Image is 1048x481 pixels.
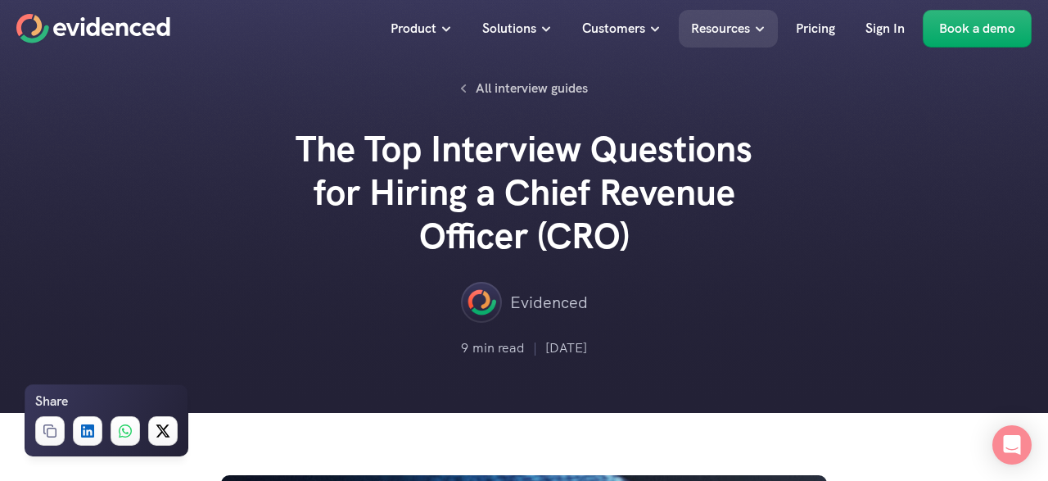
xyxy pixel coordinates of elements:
p: Resources [691,18,750,39]
p: Book a demo [939,18,1015,39]
a: All interview guides [451,74,597,103]
a: Sign In [853,10,917,48]
h2: The Top Interview Questions for Hiring a Chief Revenue Officer (CRO) [278,128,770,257]
p: All interview guides [476,78,588,99]
a: Home [16,14,170,43]
p: | [533,338,537,359]
p: [DATE] [545,338,587,359]
a: Pricing [784,10,847,48]
p: min read [472,338,525,359]
p: Product [391,18,436,39]
p: Pricing [796,18,835,39]
p: Evidenced [510,289,588,315]
a: Book a demo [923,10,1032,48]
img: "" [461,282,502,323]
p: Customers [582,18,645,39]
p: Solutions [482,18,536,39]
h6: Share [35,391,68,412]
div: Open Intercom Messenger [992,425,1032,465]
p: Sign In [865,18,905,39]
p: 9 [461,338,468,359]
